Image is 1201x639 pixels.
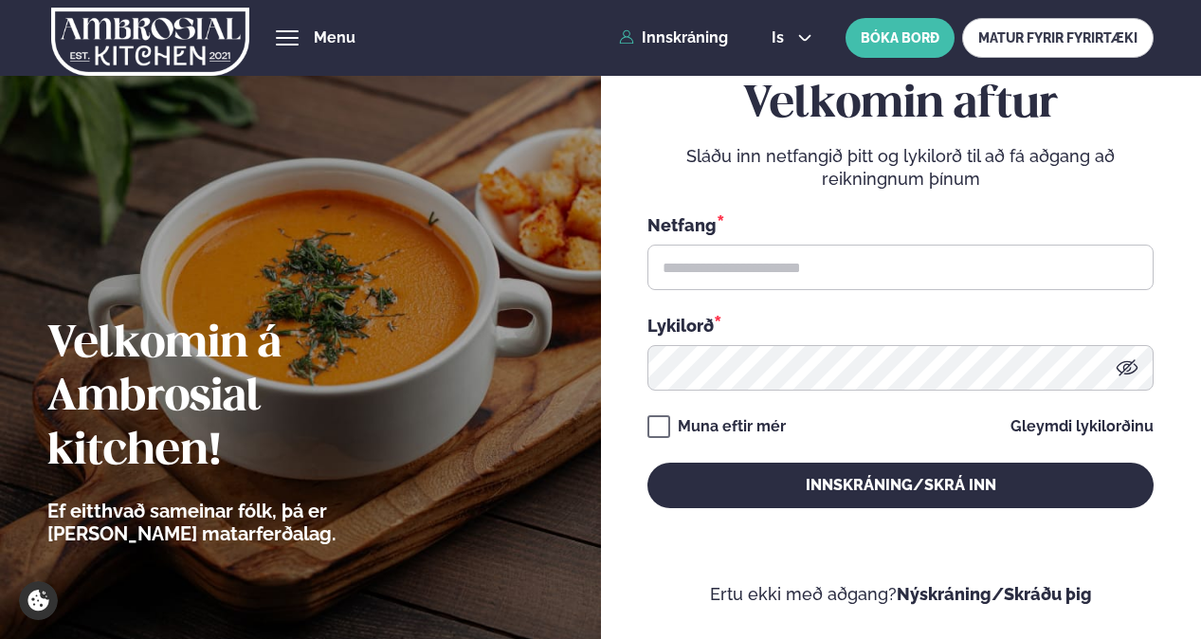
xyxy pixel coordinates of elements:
[962,18,1154,58] a: MATUR FYRIR FYRIRTÆKI
[47,319,441,478] h2: Velkomin á Ambrosial kitchen!
[647,212,1154,237] div: Netfang
[647,145,1154,191] p: Sláðu inn netfangið þitt og lykilorð til að fá aðgang að reikningnum þínum
[756,30,828,46] button: is
[619,29,728,46] a: Innskráning
[51,3,249,81] img: logo
[846,18,955,58] button: BÓKA BORÐ
[647,463,1154,508] button: Innskráning/Skrá inn
[647,79,1154,132] h2: Velkomin aftur
[897,584,1092,604] a: Nýskráning/Skráðu þig
[647,313,1154,338] div: Lykilorð
[276,27,299,49] button: hamburger
[772,30,790,46] span: is
[647,583,1154,606] p: Ertu ekki með aðgang?
[19,581,58,620] a: Cookie settings
[1010,419,1154,434] a: Gleymdi lykilorðinu
[47,500,441,545] p: Ef eitthvað sameinar fólk, þá er [PERSON_NAME] matarferðalag.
